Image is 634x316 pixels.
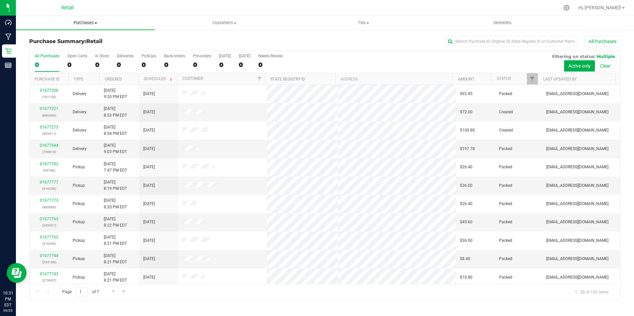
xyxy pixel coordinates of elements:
a: Purchase ID [34,77,60,81]
span: $26.40 [460,164,473,170]
span: Tills [294,20,433,26]
span: [EMAIL_ADDRESS][DOMAIN_NAME] [546,109,608,115]
div: Pre-orders [193,54,211,58]
a: Scheduled [144,77,174,81]
a: 01677743 [40,272,58,276]
div: 0 [219,61,231,69]
span: Delivery [73,146,87,152]
span: Pickup [73,256,85,262]
span: Delivery [73,127,87,133]
span: Packed [499,183,512,189]
span: [DATE] [143,219,155,225]
span: [DATE] [143,164,155,170]
input: Search Purchase ID, Original ID, State Registry ID or Customer Name... [445,36,578,46]
span: [DATE] [143,109,155,115]
span: Packed [499,146,512,152]
span: [DATE] 8:22 PM EDT [104,216,127,229]
p: (316546) [33,240,65,247]
span: [DATE] 9:03 PM EDT [104,142,127,155]
a: Type [74,77,83,81]
span: Delivery [73,109,87,115]
span: $8.40 [460,256,470,262]
div: 0 [164,61,185,69]
span: [EMAIL_ADDRESS][DOMAIN_NAME] [546,127,608,133]
p: (798818) [33,149,65,155]
div: All Purchases [35,54,59,58]
span: Multiple [597,54,615,59]
span: Purchases [16,20,155,26]
span: Pickup [73,219,85,225]
div: 0 [67,61,87,69]
div: 0 [258,61,283,69]
div: Needs Review [258,54,283,58]
div: Back-orders [164,54,185,58]
span: Deliveries [484,20,521,26]
span: [DATE] [143,183,155,189]
a: Status [497,76,511,81]
span: Pickup [73,237,85,244]
span: [EMAIL_ADDRESS][DOMAIN_NAME] [546,274,608,281]
a: 01677763 [40,217,58,221]
p: (161159) [33,94,65,100]
input: 1 [76,287,88,297]
a: Filter [527,73,538,84]
span: Pickup [73,201,85,207]
span: [EMAIL_ADDRESS][DOMAIN_NAME] [546,201,608,207]
span: $197.78 [460,146,475,152]
span: [DATE] 8:54 PM EDT [104,124,127,137]
h3: Purchase Summary: [29,38,226,44]
button: All Purchases [584,36,621,47]
span: [EMAIL_ADDRESS][DOMAIN_NAME] [546,164,608,170]
th: Address [335,73,452,85]
span: [DATE] 8:53 PM EDT [104,106,127,118]
a: 01677773 [40,198,58,203]
p: (545097) [33,222,65,229]
a: 01677744 [40,253,58,258]
span: [EMAIL_ADDRESS][DOMAIN_NAME] [546,91,608,97]
p: 09/25 [3,308,13,313]
div: Open Carts [67,54,87,58]
span: Customers [155,20,293,26]
span: Packed [499,201,512,207]
div: Deliveries [117,54,134,58]
a: 01677221 [40,106,58,111]
span: Packed [499,219,512,225]
span: Filtering on status: [552,54,595,59]
span: [DATE] [143,127,155,133]
span: Hi, [PERSON_NAME]! [578,5,621,10]
div: 0 [35,61,59,69]
span: 1 - 20 of 126 items [570,287,614,297]
p: (886066) [33,112,65,119]
span: [DATE] 9:20 PM EDT [104,87,127,100]
p: (416036) [33,185,65,192]
a: Customer [182,76,203,81]
div: 0 [193,61,211,69]
div: Manage settings [562,5,571,11]
span: Pickup [73,274,85,281]
span: [DATE] 8:19 PM EDT [104,179,127,192]
button: Active only [564,60,595,72]
span: Packed [499,237,512,244]
span: [DATE] [143,237,155,244]
span: Packed [499,164,512,170]
a: Go to the next page [109,287,118,296]
span: $45.60 [460,219,473,225]
div: [DATE] [239,54,250,58]
span: Pickup [73,164,85,170]
span: Delivery [73,91,87,97]
a: 01677544 [40,143,58,148]
div: 0 [239,61,250,69]
div: 0 [95,61,109,69]
a: 01677702 [40,162,58,166]
div: [DATE] [219,54,231,58]
span: [DATE] [143,256,155,262]
a: Amount [458,77,475,81]
a: State Registry ID [270,77,305,81]
inline-svg: Dashboard [5,19,12,26]
span: [DATE] 8:21 PM EDT [104,271,127,284]
span: [DATE] 8:21 PM EDT [104,253,127,265]
p: (334188) [33,259,65,265]
span: [DATE] 8:20 PM EDT [104,197,127,210]
span: Created [499,109,513,115]
span: Retail [61,5,74,11]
